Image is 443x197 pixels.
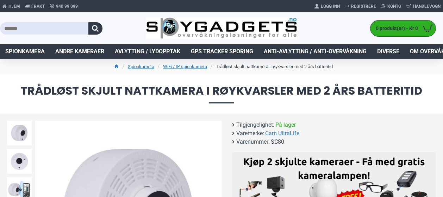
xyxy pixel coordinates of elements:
a: Avlytting / Lydopptak [110,44,186,59]
span: 0 produkt(er) - Kr 0 [370,25,420,32]
span: GPS Tracker Sporing [191,47,253,56]
span: 940 99 099 [56,3,78,10]
img: Trådløst skjult nattkamera i røykvarsler med 2 års batteritid - SpyGadgets.no [7,121,32,145]
a: GPS Tracker Sporing [186,44,258,59]
span: Andre kameraer [55,47,104,56]
span: Spionkamera [5,47,45,56]
b: Varenummer: [236,138,270,146]
a: WiFi / IP spionkamera [163,63,207,70]
a: Spionkamera [128,63,154,70]
span: På lager [275,121,296,129]
span: Handlevogn [413,3,441,10]
b: Varemerke: [236,129,264,138]
span: Frakt [31,3,45,10]
a: Anti-avlytting / Anti-overvåkning [258,44,372,59]
a: Diverse [372,44,405,59]
span: Trådløst skjult nattkamera i røykvarsler med 2 års batteritid [7,85,436,103]
span: Hjem [8,3,20,10]
span: SC80 [271,138,284,146]
span: Diverse [377,47,399,56]
img: SpyGadgets.no [146,17,297,39]
a: Konto [379,1,404,12]
span: Anti-avlytting / Anti-overvåkning [264,47,367,56]
a: Handlevogn [404,1,443,12]
span: Registrere [351,3,376,10]
span: Konto [387,3,401,10]
span: Avlytting / Lydopptak [115,47,180,56]
a: Logg Inn [312,1,342,12]
span: Logg Inn [321,3,340,10]
a: 0 produkt(er) - Kr 0 [370,20,436,36]
b: Tilgjengelighet: [236,121,274,129]
a: Registrere [342,1,379,12]
img: Trådløst skjult nattkamera i røykvarsler med 2 års batteritid - SpyGadgets.no [7,149,32,174]
a: Andre kameraer [50,44,110,59]
a: Cam UltraLife [265,129,299,138]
